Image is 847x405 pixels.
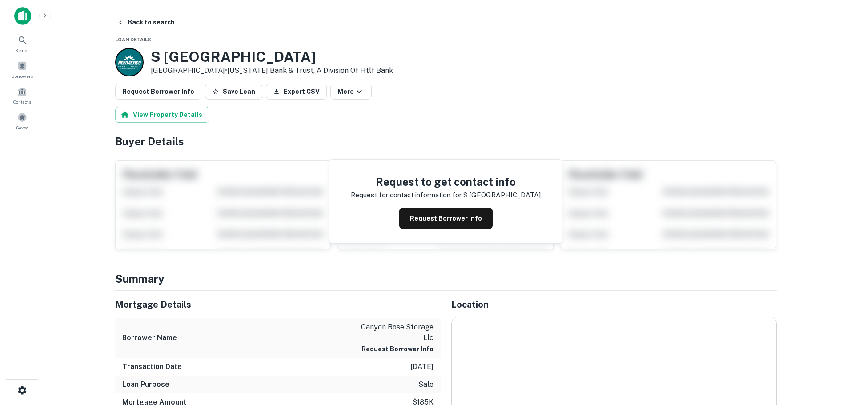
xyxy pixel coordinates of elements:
button: Back to search [113,14,178,30]
p: canyon rose storage llc [353,322,434,343]
button: More [330,84,372,100]
span: Borrowers [12,72,33,80]
button: Request Borrower Info [115,84,201,100]
img: capitalize-icon.png [14,7,31,25]
h6: Transaction Date [122,361,182,372]
h5: Location [451,298,777,311]
h6: Borrower Name [122,333,177,343]
a: [US_STATE] Bank & Trust, A Division Of Htlf Bank [227,66,393,75]
p: [DATE] [410,361,434,372]
h5: Mortgage Details [115,298,441,311]
span: Saved [16,124,29,131]
span: Loan Details [115,37,151,42]
h4: Summary [115,271,777,287]
h4: Buyer Details [115,133,777,149]
h6: Loan Purpose [122,379,169,390]
button: Export CSV [266,84,327,100]
h4: Request to get contact info [351,174,541,190]
a: Saved [3,109,42,133]
p: sale [418,379,434,390]
p: s [GEOGRAPHIC_DATA] [463,190,541,200]
span: Contacts [13,98,31,105]
button: Request Borrower Info [399,208,493,229]
a: Contacts [3,83,42,107]
p: [GEOGRAPHIC_DATA] • [151,65,393,76]
span: Search [15,47,30,54]
button: Save Loan [205,84,262,100]
p: Request for contact information for [351,190,462,200]
button: Request Borrower Info [361,344,434,354]
h3: S [GEOGRAPHIC_DATA] [151,48,393,65]
a: Borrowers [3,57,42,81]
a: Search [3,32,42,56]
button: View Property Details [115,107,209,123]
iframe: Chat Widget [803,334,847,377]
